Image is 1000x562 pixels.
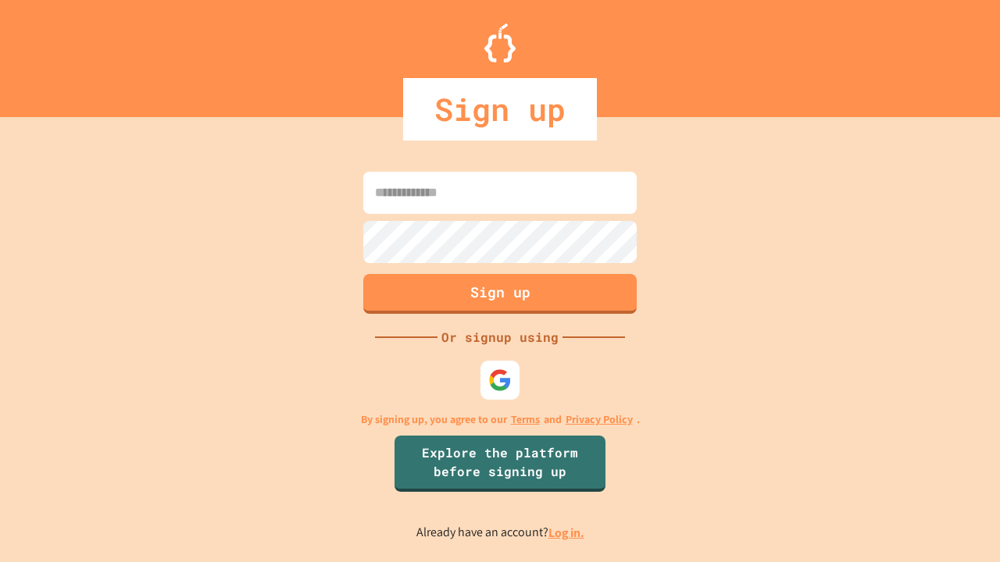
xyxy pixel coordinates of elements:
[437,328,562,347] div: Or signup using
[361,411,640,428] p: By signing up, you agree to our and .
[416,523,584,542] p: Already have an account?
[488,368,512,392] img: google-icon.svg
[511,411,540,428] a: Terms
[484,23,516,62] img: Logo.svg
[566,411,633,428] a: Privacy Policy
[548,525,584,541] a: Log in.
[403,78,597,140] div: Sign up
[363,274,637,314] button: Sign up
[395,436,605,492] a: Explore the platform before signing up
